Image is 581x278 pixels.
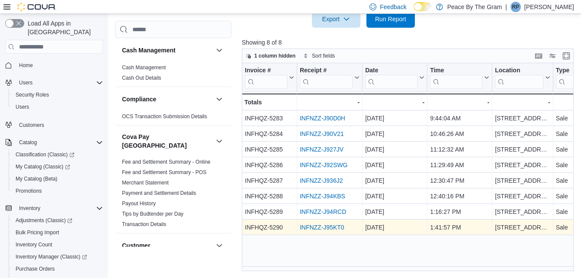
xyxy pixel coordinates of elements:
p: | [505,2,507,12]
div: Invoice # [245,67,287,89]
button: My Catalog (Beta) [9,173,106,185]
button: Catalog [2,136,106,149]
span: Payment and Settlement Details [122,190,196,197]
button: Catalog [16,137,40,148]
button: Keyboard shortcuts [533,51,544,61]
button: Security Roles [9,89,106,101]
a: INFNZZ-J95KT0 [300,224,344,231]
button: Inventory [16,203,44,213]
span: 1 column hidden [254,52,295,59]
div: Totals [244,97,294,107]
div: Invoice # [245,67,287,75]
button: Receipt # [300,67,360,89]
div: Time [430,67,482,75]
a: Promotions [12,186,45,196]
span: Purchase Orders [16,265,55,272]
div: INFHQZ-5286 [245,160,294,170]
div: [STREET_ADDRESS] [495,222,550,233]
span: Promotions [16,187,42,194]
button: Home [2,59,106,71]
span: Fee and Settlement Summary - POS [122,169,206,176]
div: [STREET_ADDRESS] [495,191,550,201]
span: Load All Apps in [GEOGRAPHIC_DATA] [24,19,103,36]
button: Cash Management [214,45,225,55]
div: Receipt # [300,67,353,75]
div: - [300,97,360,107]
div: [DATE] [365,207,424,217]
div: INFHQZ-5289 [245,207,294,217]
div: Cova Pay [GEOGRAPHIC_DATA] [115,157,231,233]
span: Security Roles [16,91,49,98]
button: Compliance [122,95,212,103]
span: Inventory [16,203,103,213]
img: Cova [17,3,56,11]
span: Sort fields [312,52,335,59]
a: INFNZZ-J90D0H [300,115,345,122]
a: My Catalog (Classic) [9,161,106,173]
a: Tips by Budtender per Day [122,211,183,217]
div: 12:40:16 PM [430,191,489,201]
button: Customers [2,118,106,131]
span: Classification (Classic) [12,149,103,160]
span: Users [16,103,29,110]
button: Customer [122,241,212,250]
span: Payout History [122,200,156,207]
p: [PERSON_NAME] [524,2,574,12]
a: Fee and Settlement Summary - POS [122,169,206,175]
a: Payment and Settlement Details [122,190,196,196]
div: INFHQZ-5284 [245,129,294,139]
a: Users [12,102,32,112]
div: [DATE] [365,191,424,201]
button: Compliance [214,94,225,104]
input: Dark Mode [414,2,432,11]
div: - [430,97,489,107]
a: INFNZZ-J927JV [300,146,343,153]
a: Home [16,60,36,71]
button: Cova Pay [GEOGRAPHIC_DATA] [122,133,212,150]
a: Bulk Pricing Import [12,227,63,238]
div: INFHQZ-5290 [245,222,294,233]
span: Adjustments (Classic) [16,217,72,224]
div: 12:30:47 PM [430,175,489,186]
a: Security Roles [12,90,52,100]
button: Bulk Pricing Import [9,226,106,239]
div: [STREET_ADDRESS] [495,160,550,170]
a: Inventory Count [12,239,56,250]
div: Rob Pranger [510,2,521,12]
div: [DATE] [365,129,424,139]
span: Transaction Details [122,221,166,228]
div: 11:29:49 AM [430,160,489,170]
span: Run Report [375,15,406,23]
div: INFHQZ-5285 [245,144,294,155]
div: Location [495,67,543,89]
div: 11:12:32 AM [430,144,489,155]
a: Merchant Statement [122,180,169,186]
button: Sort fields [300,51,338,61]
a: My Catalog (Beta) [12,174,61,184]
a: My Catalog (Classic) [12,162,74,172]
div: 1:16:27 PM [430,207,489,217]
button: Inventory [2,202,106,214]
div: [DATE] [365,113,424,123]
div: Cash Management [115,62,231,87]
span: Home [16,60,103,71]
span: Export [317,10,355,28]
a: Classification (Classic) [12,149,78,160]
a: Classification (Classic) [9,149,106,161]
button: Promotions [9,185,106,197]
div: Date [365,67,417,89]
div: 1:41:57 PM [430,222,489,233]
p: Peace By The Gram [447,2,502,12]
button: Time [430,67,489,89]
span: My Catalog (Beta) [12,174,103,184]
button: Run Report [366,10,415,28]
button: Users [2,77,106,89]
span: Classification (Classic) [16,151,74,158]
span: Customers [19,122,44,129]
a: INFNZZ-J92SWG [300,162,347,168]
div: [DATE] [365,222,424,233]
a: INFNZZ-J936J2 [300,177,343,184]
span: Home [19,62,33,69]
span: Bulk Pricing Import [16,229,59,236]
